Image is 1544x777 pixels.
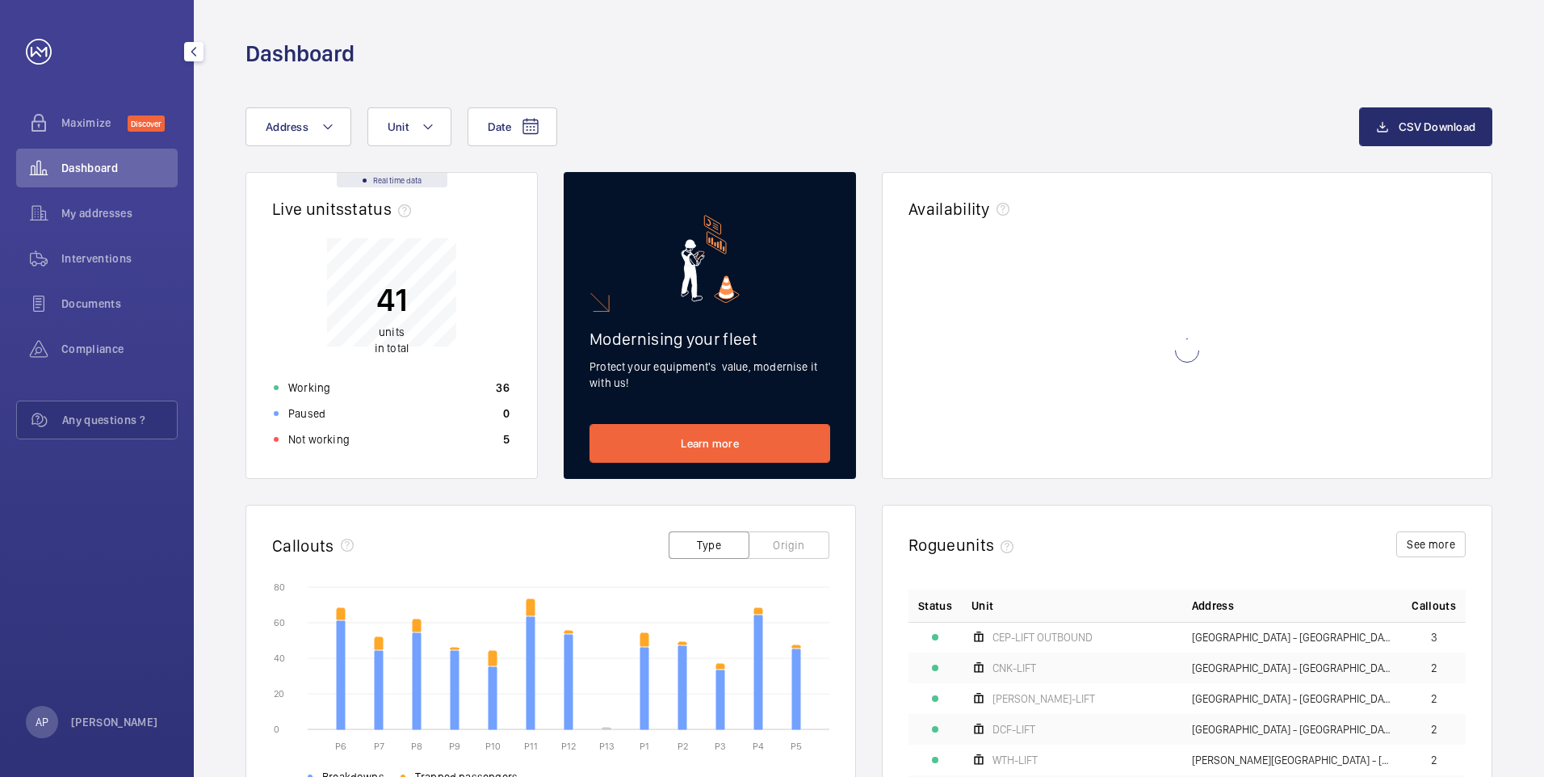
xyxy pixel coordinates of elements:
text: P11 [524,741,538,752]
h2: Rogue [908,535,1020,555]
a: Learn more [589,424,830,463]
button: See more [1396,531,1466,557]
h2: Modernising your fleet [589,329,830,349]
text: P2 [678,741,688,752]
text: P4 [753,741,764,752]
text: P6 [335,741,346,752]
span: Any questions ? [62,412,177,428]
p: 0 [503,405,510,422]
button: Date [468,107,557,146]
span: Callouts [1412,598,1456,614]
text: 0 [274,724,279,735]
span: CSV Download [1399,120,1475,133]
span: Maximize [61,115,128,131]
text: P7 [374,741,384,752]
img: marketing-card.svg [681,215,740,303]
text: 60 [274,617,285,628]
span: Unit [971,598,993,614]
span: My addresses [61,205,178,221]
p: 41 [375,279,409,320]
h2: Live units [272,199,417,219]
text: P10 [485,741,501,752]
p: [PERSON_NAME] [71,714,158,730]
span: 2 [1431,724,1437,735]
span: Interventions [61,250,178,267]
span: [GEOGRAPHIC_DATA] - [GEOGRAPHIC_DATA], [1192,632,1393,643]
span: Date [488,120,511,133]
span: Address [1192,598,1234,614]
p: in total [375,324,409,356]
span: [GEOGRAPHIC_DATA] - [GEOGRAPHIC_DATA], [1192,693,1393,704]
span: 2 [1431,662,1437,674]
span: Unit [388,120,409,133]
h2: Callouts [272,535,334,556]
span: Discover [128,115,165,132]
span: 2 [1431,754,1437,766]
text: P12 [561,741,576,752]
span: Documents [61,296,178,312]
p: AP [36,714,48,730]
button: Type [669,531,749,559]
text: P5 [791,741,802,752]
button: Origin [749,531,829,559]
span: Dashboard [61,160,178,176]
span: CNK-LIFT [992,662,1036,674]
p: Status [918,598,952,614]
span: status [344,199,417,219]
p: Paused [288,405,325,422]
span: [PERSON_NAME][GEOGRAPHIC_DATA] - [PERSON_NAME][GEOGRAPHIC_DATA], [1192,754,1393,766]
text: P9 [449,741,460,752]
p: Working [288,380,330,396]
button: Unit [367,107,451,146]
span: [PERSON_NAME]-LIFT [992,693,1095,704]
p: Not working [288,431,350,447]
text: P13 [599,741,615,752]
span: WTH-LIFT [992,754,1038,766]
text: 80 [274,582,285,593]
button: Address [245,107,351,146]
p: 36 [496,380,510,396]
span: Compliance [61,341,178,357]
text: P3 [715,741,726,752]
h1: Dashboard [245,39,355,69]
text: 20 [274,688,284,699]
span: CEP-LIFT OUTBOUND [992,632,1093,643]
span: 3 [1431,632,1437,643]
text: 40 [274,653,285,664]
span: units [379,325,405,338]
text: P8 [411,741,422,752]
p: 5 [503,431,510,447]
span: [GEOGRAPHIC_DATA] - [GEOGRAPHIC_DATA], [1192,724,1393,735]
h2: Availability [908,199,990,219]
p: Protect your equipment's value, modernise it with us! [589,359,830,391]
span: 2 [1431,693,1437,704]
span: Address [266,120,308,133]
span: DCF-LIFT [992,724,1035,735]
text: P1 [640,741,649,752]
span: [GEOGRAPHIC_DATA] - [GEOGRAPHIC_DATA], [1192,662,1393,674]
span: units [956,535,1021,555]
button: CSV Download [1359,107,1492,146]
div: Real time data [337,173,447,187]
